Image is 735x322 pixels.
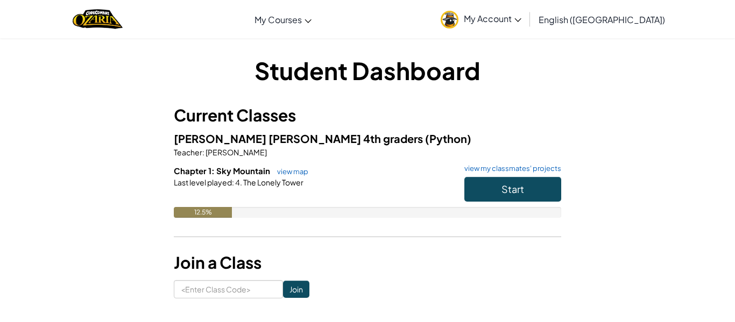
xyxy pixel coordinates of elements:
[234,177,242,187] span: 4.
[202,147,204,157] span: :
[174,54,561,87] h1: Student Dashboard
[174,207,232,218] div: 12.5%
[533,5,670,34] a: English ([GEOGRAPHIC_DATA])
[204,147,267,157] span: [PERSON_NAME]
[425,132,471,145] span: (Python)
[73,8,123,30] img: Home
[73,8,123,30] a: Ozaria by CodeCombat logo
[255,14,302,25] span: My Courses
[272,167,308,176] a: view map
[174,147,202,157] span: Teacher
[249,5,317,34] a: My Courses
[539,14,665,25] span: English ([GEOGRAPHIC_DATA])
[435,2,527,36] a: My Account
[174,177,232,187] span: Last level played
[174,103,561,127] h3: Current Classes
[501,183,524,195] span: Start
[242,177,303,187] span: The Lonely Tower
[174,280,283,298] input: <Enter Class Code>
[174,251,561,275] h3: Join a Class
[283,281,309,298] input: Join
[174,166,272,176] span: Chapter 1: Sky Mountain
[232,177,234,187] span: :
[464,13,521,24] span: My Account
[459,165,561,172] a: view my classmates' projects
[174,132,425,145] span: [PERSON_NAME] [PERSON_NAME] 4th graders
[464,177,561,202] button: Start
[441,11,458,28] img: avatar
